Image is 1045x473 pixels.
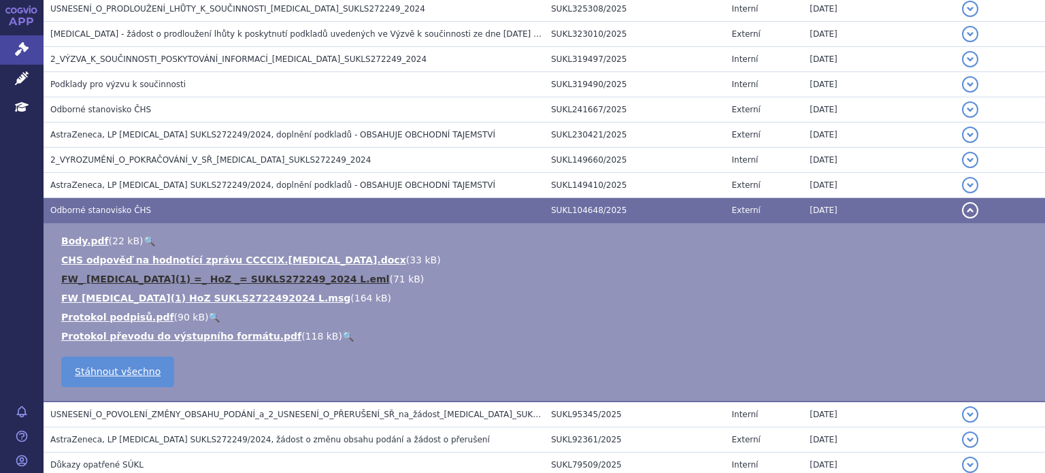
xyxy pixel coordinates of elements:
[803,173,955,198] td: [DATE]
[544,97,725,123] td: SUKL241667/2025
[732,460,759,470] span: Interní
[354,293,388,304] span: 164 kB
[50,410,599,419] span: USNESENÍ_O_POVOLENÍ_ZMĚNY_OBSAHU_PODÁNÍ_a_2_USNESENÍ_O_PŘERUŠENÍ_SŘ_na_žádost_ULTOMIRIS_SUKLS2722...
[732,206,761,215] span: Externí
[803,198,955,223] td: [DATE]
[61,274,389,284] a: FW_ [MEDICAL_DATA](1) =_ HoZ _= SUKLS272249_2024 L.eml
[544,72,725,97] td: SUKL319490/2025
[50,206,151,215] span: Odborné stanovisko ČHS
[61,293,350,304] a: FW [MEDICAL_DATA](1) HoZ SUKLS2722492024 L.msg
[50,54,427,64] span: 2_VÝZVA_K_SOUČINNOSTI_POSKYTOVÁNÍ_INFORMACÍ_ULTOMIRIS_SUKLS272249_2024
[732,155,759,165] span: Interní
[50,460,144,470] span: Důkazy opatřené SÚKL
[962,26,978,42] button: detail
[50,80,186,89] span: Podklady pro výzvu k součinnosti
[803,72,955,97] td: [DATE]
[61,253,1031,267] li: ( )
[178,312,205,323] span: 90 kB
[962,177,978,193] button: detail
[50,130,495,140] span: AstraZeneca, LP Ultomiris SUKLS272249/2024, doplnění podkladů - OBSAHUJE OBCHODNÍ TAJEMSTVÍ
[732,180,761,190] span: Externí
[803,97,955,123] td: [DATE]
[732,80,759,89] span: Interní
[544,123,725,148] td: SUKL230421/2025
[305,331,339,342] span: 118 kB
[50,105,151,114] span: Odborné stanovisko ČHS
[962,1,978,17] button: detail
[732,29,761,39] span: Externí
[962,51,978,67] button: detail
[50,155,371,165] span: 2_VYROZUMĚNÍ_O_POKRAČOVÁNÍ_V_SŘ_ULTOMIRIS_SUKLS272249_2024
[50,435,490,444] span: AstraZeneca, LP Ultomiris SUKLS272249/2024, žádost o změnu obsahu podání a žádost o přerušení
[61,331,301,342] a: Protokol převodu do výstupního formátu.pdf
[962,457,978,473] button: detail
[50,29,677,39] span: Ultomiris - žádost o prodloužení lhůty k poskytnutí podkladů uvedených ve Výzvě k součinnosti ze ...
[50,180,495,190] span: AstraZeneca, LP Ultomiris SUKLS272249/2024, doplnění podkladů - OBSAHUJE OBCHODNÍ TAJEMSTVÍ
[803,22,955,47] td: [DATE]
[61,357,174,387] a: Stáhnout všechno
[544,173,725,198] td: SUKL149410/2025
[732,130,761,140] span: Externí
[393,274,420,284] span: 71 kB
[732,410,759,419] span: Interní
[803,427,955,453] td: [DATE]
[962,127,978,143] button: detail
[962,202,978,218] button: detail
[962,152,978,168] button: detail
[61,255,406,265] a: CHS odpověď na hodnotící zprávu CCCCIX.[MEDICAL_DATA].docx
[208,312,220,323] a: 🔍
[732,105,761,114] span: Externí
[544,198,725,223] td: SUKL104648/2025
[544,148,725,173] td: SUKL149660/2025
[112,235,139,246] span: 22 kB
[803,123,955,148] td: [DATE]
[803,47,955,72] td: [DATE]
[61,329,1031,343] li: ( )
[144,235,155,246] a: 🔍
[803,148,955,173] td: [DATE]
[61,312,174,323] a: Protokol podpisů.pdf
[732,4,759,14] span: Interní
[962,101,978,118] button: detail
[61,272,1031,286] li: ( )
[962,76,978,93] button: detail
[61,291,1031,305] li: ( )
[544,22,725,47] td: SUKL323010/2025
[962,406,978,423] button: detail
[50,4,425,14] span: USNESENÍ_O_PRODLOUŽENÍ_LHŮTY_K_SOUČINNOSTI_ULTOMIRIS_SUKLS272249_2024
[544,47,725,72] td: SUKL319497/2025
[732,54,759,64] span: Interní
[962,431,978,448] button: detail
[544,402,725,427] td: SUKL95345/2025
[803,402,955,427] td: [DATE]
[61,310,1031,324] li: ( )
[732,435,761,444] span: Externí
[61,235,109,246] a: Body.pdf
[410,255,437,265] span: 33 kB
[61,234,1031,248] li: ( )
[342,331,354,342] a: 🔍
[544,427,725,453] td: SUKL92361/2025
